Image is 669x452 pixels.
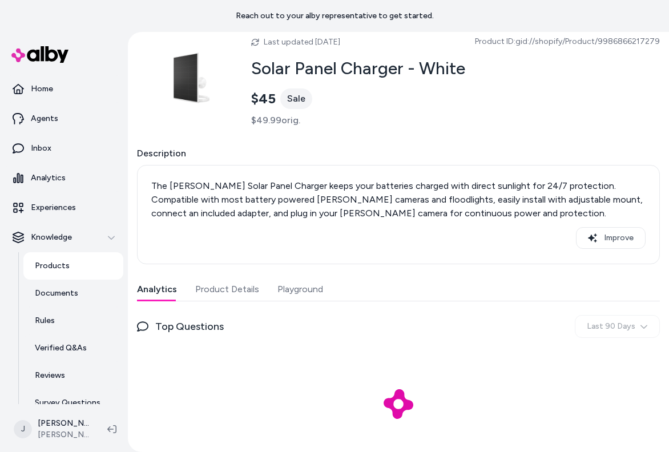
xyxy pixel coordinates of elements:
[137,147,660,160] span: Description
[5,135,123,162] a: Inbox
[31,202,76,213] p: Experiences
[31,232,72,243] p: Knowledge
[236,10,434,22] p: Reach out to your alby representative to get started.
[264,37,340,47] span: Last updated [DATE]
[576,227,646,249] button: Improve
[35,397,100,409] p: Survey Questions
[475,36,660,47] span: Product ID: gid://shopify/Product/9986866217279
[11,46,68,63] img: alby Logo
[5,224,123,251] button: Knowledge
[31,172,66,184] p: Analytics
[280,88,312,109] div: Sale
[31,113,58,124] p: Agents
[251,58,660,79] h2: Solar Panel Charger - White
[5,105,123,132] a: Agents
[14,420,32,438] span: J
[35,315,55,326] p: Rules
[155,318,224,334] span: Top Questions
[5,164,123,192] a: Analytics
[31,143,51,154] p: Inbox
[7,411,98,447] button: J[PERSON_NAME][PERSON_NAME] Prod
[35,288,78,299] p: Documents
[277,278,323,301] button: Playground
[35,342,87,354] p: Verified Q&As
[137,278,177,301] button: Analytics
[5,194,123,221] a: Experiences
[251,90,276,107] span: $45
[137,28,237,128] img: solar-panel-hero-w.png
[35,370,65,381] p: Reviews
[151,179,646,220] div: The [PERSON_NAME] Solar Panel Charger keeps your batteries charged with direct sunlight for 24/7 ...
[38,429,89,441] span: [PERSON_NAME] Prod
[251,114,300,127] span: $49.99 orig.
[23,252,123,280] a: Products
[23,389,123,417] a: Survey Questions
[23,280,123,307] a: Documents
[23,362,123,389] a: Reviews
[195,278,259,301] button: Product Details
[23,334,123,362] a: Verified Q&As
[38,418,89,429] p: [PERSON_NAME]
[23,307,123,334] a: Rules
[5,75,123,103] a: Home
[35,260,70,272] p: Products
[31,83,53,95] p: Home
